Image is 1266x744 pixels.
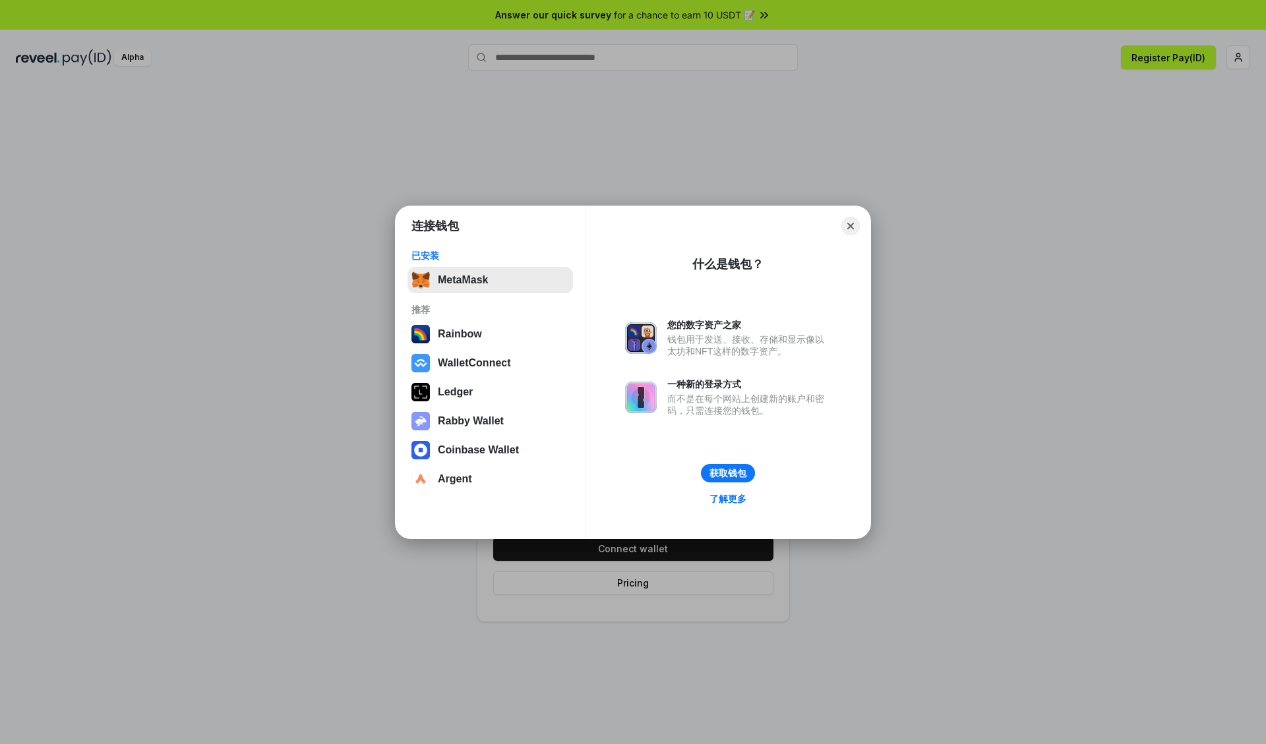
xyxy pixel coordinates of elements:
[438,328,482,340] div: Rainbow
[667,319,831,331] div: 您的数字资产之家
[407,466,573,492] button: Argent
[625,322,657,354] img: svg+xml,%3Csvg%20xmlns%3D%22http%3A%2F%2Fwww.w3.org%2F2000%2Fsvg%22%20fill%3D%22none%22%20viewBox...
[411,470,430,488] img: svg+xml,%3Csvg%20width%3D%2228%22%20height%3D%2228%22%20viewBox%3D%220%200%2028%2028%22%20fill%3D...
[407,408,573,434] button: Rabby Wallet
[407,267,573,293] button: MetaMask
[438,386,473,398] div: Ledger
[692,256,764,272] div: 什么是钱包？
[841,217,860,235] button: Close
[411,383,430,401] img: svg+xml,%3Csvg%20xmlns%3D%22http%3A%2F%2Fwww.w3.org%2F2000%2Fsvg%22%20width%3D%2228%22%20height%3...
[438,415,504,427] div: Rabby Wallet
[438,274,488,286] div: MetaMask
[407,321,573,347] button: Rainbow
[625,382,657,413] img: svg+xml,%3Csvg%20xmlns%3D%22http%3A%2F%2Fwww.w3.org%2F2000%2Fsvg%22%20fill%3D%22none%22%20viewBox...
[411,412,430,430] img: svg+xml,%3Csvg%20xmlns%3D%22http%3A%2F%2Fwww.w3.org%2F2000%2Fsvg%22%20fill%3D%22none%22%20viewBox...
[667,333,831,357] div: 钱包用于发送、接收、存储和显示像以太坊和NFT这样的数字资产。
[411,441,430,459] img: svg+xml,%3Csvg%20width%3D%2228%22%20height%3D%2228%22%20viewBox%3D%220%200%2028%2028%22%20fill%3D...
[438,357,511,369] div: WalletConnect
[709,467,746,479] div: 获取钱包
[411,218,459,234] h1: 连接钱包
[407,350,573,376] button: WalletConnect
[411,271,430,289] img: svg+xml,%3Csvg%20fill%3D%22none%22%20height%3D%2233%22%20viewBox%3D%220%200%2035%2033%22%20width%...
[438,473,472,485] div: Argent
[709,493,746,505] div: 了解更多
[667,378,831,390] div: 一种新的登录方式
[438,444,519,456] div: Coinbase Wallet
[407,379,573,405] button: Ledger
[407,437,573,463] button: Coinbase Wallet
[411,304,569,316] div: 推荐
[411,250,569,262] div: 已安装
[667,393,831,416] div: 而不是在每个网站上创建新的账户和密码，只需连接您的钱包。
[411,354,430,372] img: svg+xml,%3Csvg%20width%3D%2228%22%20height%3D%2228%22%20viewBox%3D%220%200%2028%2028%22%20fill%3D...
[701,464,755,482] button: 获取钱包
[411,325,430,343] img: svg+xml,%3Csvg%20width%3D%22120%22%20height%3D%22120%22%20viewBox%3D%220%200%20120%20120%22%20fil...
[702,490,754,507] a: 了解更多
